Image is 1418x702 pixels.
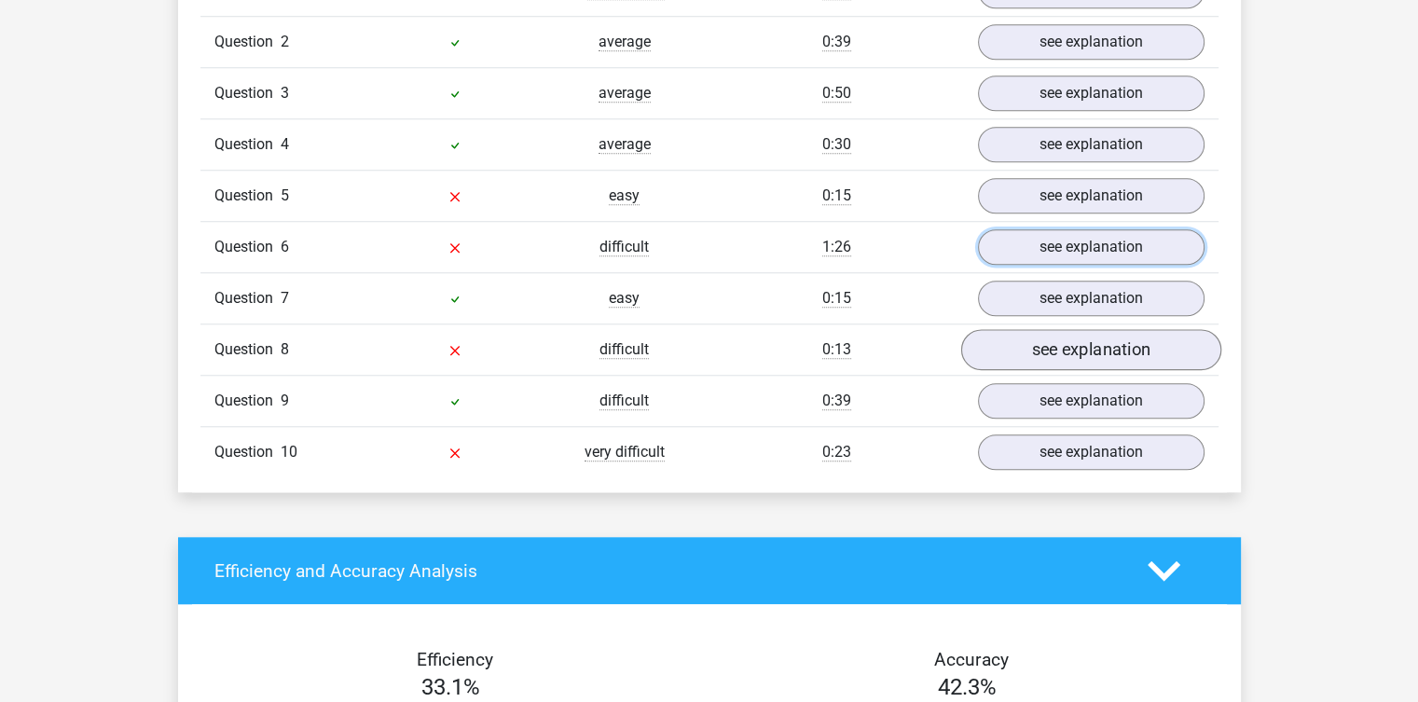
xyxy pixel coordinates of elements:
[281,84,289,102] span: 3
[281,238,289,255] span: 6
[599,84,651,103] span: average
[281,135,289,153] span: 4
[822,186,851,205] span: 0:15
[214,287,281,310] span: Question
[609,289,640,308] span: easy
[214,133,281,156] span: Question
[978,127,1205,162] a: see explanation
[938,674,997,700] span: 42.3%
[822,135,851,154] span: 0:30
[978,76,1205,111] a: see explanation
[822,392,851,410] span: 0:39
[281,443,297,461] span: 10
[281,289,289,307] span: 7
[214,82,281,104] span: Question
[822,33,851,51] span: 0:39
[731,649,1212,670] h4: Accuracy
[960,329,1220,370] a: see explanation
[609,186,640,205] span: easy
[978,229,1205,265] a: see explanation
[214,390,281,412] span: Question
[214,441,281,463] span: Question
[214,649,695,670] h4: Efficiency
[214,236,281,258] span: Question
[281,186,289,204] span: 5
[978,178,1205,213] a: see explanation
[599,238,649,256] span: difficult
[599,33,651,51] span: average
[281,392,289,409] span: 9
[599,135,651,154] span: average
[281,340,289,358] span: 8
[585,443,665,461] span: very difficult
[214,560,1120,582] h4: Efficiency and Accuracy Analysis
[978,383,1205,419] a: see explanation
[822,289,851,308] span: 0:15
[822,340,851,359] span: 0:13
[978,434,1205,470] a: see explanation
[822,443,851,461] span: 0:23
[214,185,281,207] span: Question
[281,33,289,50] span: 2
[978,281,1205,316] a: see explanation
[599,340,649,359] span: difficult
[822,84,851,103] span: 0:50
[421,674,480,700] span: 33.1%
[214,338,281,361] span: Question
[599,392,649,410] span: difficult
[978,24,1205,60] a: see explanation
[214,31,281,53] span: Question
[822,238,851,256] span: 1:26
